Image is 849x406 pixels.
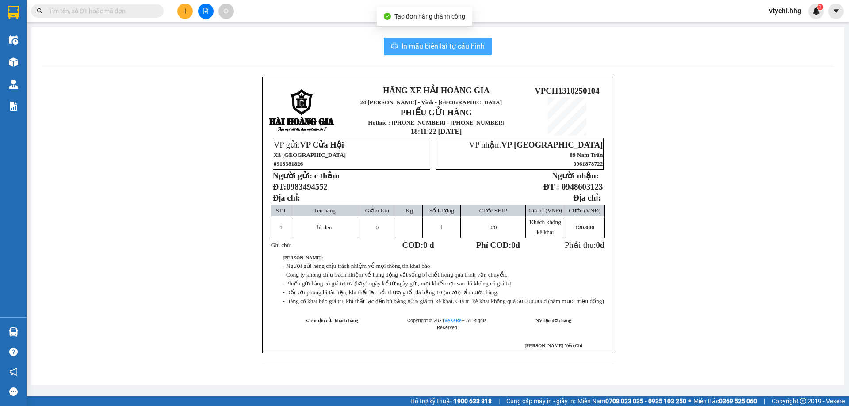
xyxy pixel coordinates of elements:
[368,119,505,126] strong: Hotline : [PHONE_NUMBER] - [PHONE_NUMBER]
[273,182,328,191] strong: ĐT:
[9,35,18,45] img: warehouse-icon
[800,398,806,404] span: copyright
[394,13,465,20] span: Tạo đơn hàng thành công
[283,271,507,278] span: - Công ty không chịu trách nhiệm về hàng động vật sống bị chết trong quá trình vận chuyển.
[574,160,603,167] span: 0961878722
[524,343,582,348] span: [PERSON_NAME] Yến Chi
[376,224,379,231] span: 0
[203,8,209,14] span: file-add
[401,108,472,117] strong: PHIẾU GỬI HÀNG
[49,6,153,16] input: Tìm tên, số ĐT hoặc mã đơn
[271,242,291,248] span: Ghi chú:
[543,182,559,191] strong: ĐT :
[444,318,462,323] a: VeXeRe
[501,140,603,149] span: VP [GEOGRAPHIC_DATA]
[274,160,303,167] span: 0913381826
[764,396,765,406] span: |
[365,207,389,214] span: Giảm Giá
[273,171,312,180] strong: Người gửi:
[276,207,287,214] span: STT
[287,182,328,191] span: 0983494552
[596,240,600,250] span: 0
[411,128,462,135] span: 18:11:22 [DATE]
[360,99,502,106] span: 24 [PERSON_NAME] - Vinh - [GEOGRAPHIC_DATA]
[828,4,844,19] button: caret-down
[469,140,603,149] span: VP nhận:
[279,224,283,231] span: 1
[283,289,498,296] span: - Đối với phong bì tài liệu, khi thất lạc bồi thường tối đa bằng 10 (mười) lần cước hàng.
[429,207,454,214] span: Số Lượng
[9,348,18,356] span: question-circle
[575,224,594,231] span: 120.000
[273,193,300,202] span: Địa chỉ:
[511,240,515,250] span: 0
[812,7,820,15] img: icon-new-feature
[9,80,18,89] img: warehouse-icon
[384,13,391,20] span: check-circle
[406,207,413,214] span: Kg
[693,396,757,406] span: Miền Bắc
[402,240,434,250] strong: COD:
[9,57,18,67] img: warehouse-icon
[274,140,344,149] span: VP gửi:
[528,207,562,214] span: Giá trị (VNĐ)
[9,327,18,337] img: warehouse-icon
[569,207,600,214] span: Cước (VNĐ)
[440,224,443,231] span: 1
[391,42,398,51] span: printer
[498,396,500,406] span: |
[383,86,490,95] strong: HÃNG XE HẢI HOÀNG GIA
[31,9,87,28] strong: HÃNG XE HẢI HOÀNG GIA
[283,298,604,304] span: - Hàng có khai báo giá trị, khi thất lạc đền bù bằng 80% giá trị kê khai. Giá trị kê khai không q...
[577,396,686,406] span: Miền Nam
[5,28,21,72] img: logo
[182,8,188,14] span: plus
[218,4,234,19] button: aim
[562,182,603,191] span: 0948603123
[402,41,485,52] span: In mẫu biên lai tự cấu hình
[97,49,161,59] span: VPCH1310250099
[384,38,492,55] button: printerIn mẫu biên lai tự cấu hình
[410,396,492,406] span: Hỗ trợ kỹ thuật:
[535,86,599,95] span: VPCH1310250104
[573,193,600,202] strong: Địa chỉ:
[688,399,691,403] span: ⚪️
[9,387,18,396] span: message
[317,224,332,231] span: bì đen
[314,171,340,180] span: c thắm
[283,255,323,260] span: :
[407,318,487,330] span: Copyright © 2021 – All Rights Reserved
[832,7,840,15] span: caret-down
[479,207,507,214] span: Cước SHIP
[269,89,335,133] img: logo
[818,4,822,10] span: 1
[314,207,336,214] span: Tên hàng
[177,4,193,19] button: plus
[490,224,497,231] span: /0
[9,102,18,111] img: solution-icon
[600,240,604,250] span: đ
[605,398,686,405] strong: 0708 023 035 - 0935 103 250
[300,140,344,149] span: VP Cửa Hội
[719,398,757,405] strong: 0369 525 060
[506,396,575,406] span: Cung cấp máy in - giấy in:
[552,171,599,180] strong: Người nhận:
[565,240,604,250] span: Phải thu:
[198,4,214,19] button: file-add
[476,240,520,250] strong: Phí COD: đ
[283,255,321,260] strong: [PERSON_NAME]
[762,5,808,16] span: vtychi.hhg
[454,398,492,405] strong: 1900 633 818
[490,224,493,231] span: 0
[8,6,19,19] img: logo-vxr
[570,152,603,158] span: 89 Nam Trân
[37,8,43,14] span: search
[23,30,96,46] span: 24 [PERSON_NAME] - Vinh - [GEOGRAPHIC_DATA]
[223,8,229,14] span: aim
[23,57,95,67] strong: PHIẾU GỬI HÀNG
[423,240,434,250] span: 0 đ
[283,280,512,287] span: - Phiếu gửi hàng có giá trị 07 (bảy) ngày kể từ ngày gửi, mọi khiếu nại sau đó không có giá trị.
[274,152,346,158] span: Xã [GEOGRAPHIC_DATA]
[817,4,823,10] sup: 1
[535,318,571,323] strong: NV tạo đơn hàng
